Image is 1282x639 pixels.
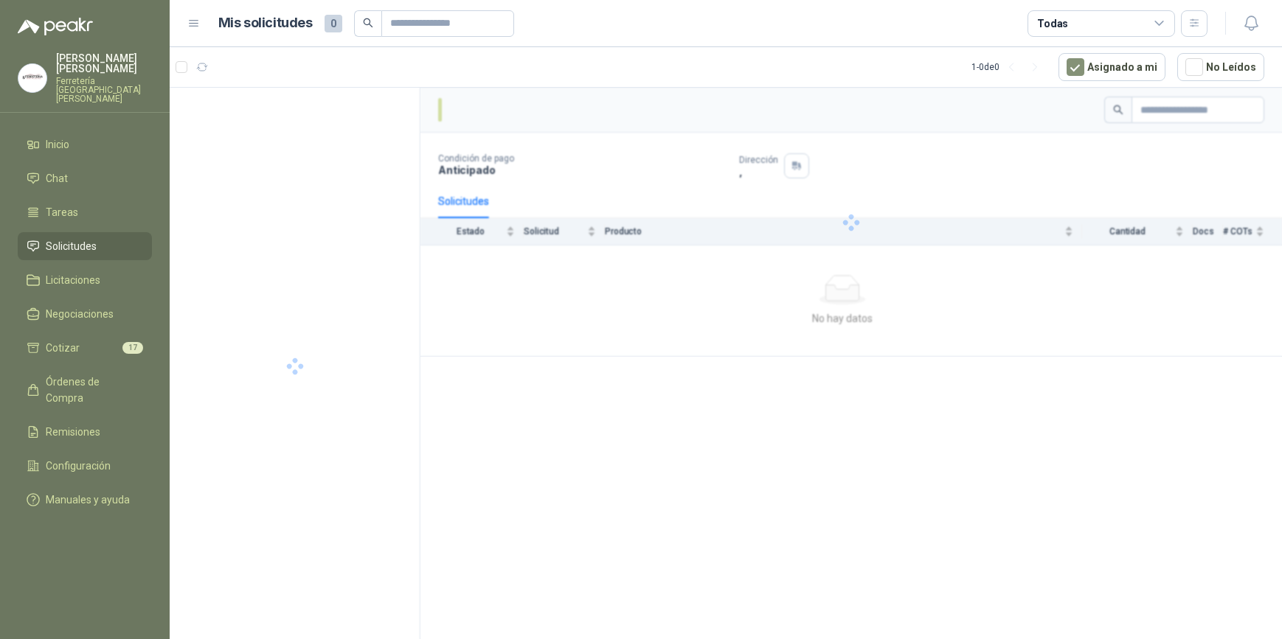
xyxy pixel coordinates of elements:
[18,64,46,92] img: Company Logo
[18,232,152,260] a: Solicitudes
[18,164,152,192] a: Chat
[18,130,152,158] a: Inicio
[18,368,152,412] a: Órdenes de Compra
[1058,53,1165,81] button: Asignado a mi
[46,204,78,220] span: Tareas
[18,18,93,35] img: Logo peakr
[46,424,100,440] span: Remisiones
[56,77,152,103] p: Ferretería [GEOGRAPHIC_DATA][PERSON_NAME]
[18,452,152,480] a: Configuración
[218,13,313,34] h1: Mis solicitudes
[18,300,152,328] a: Negociaciones
[1037,15,1068,32] div: Todas
[46,170,68,186] span: Chat
[122,342,143,354] span: 17
[18,198,152,226] a: Tareas
[46,306,114,322] span: Negociaciones
[46,374,138,406] span: Órdenes de Compra
[18,334,152,362] a: Cotizar17
[363,18,373,28] span: search
[46,136,69,153] span: Inicio
[46,238,97,254] span: Solicitudes
[325,15,342,32] span: 0
[18,486,152,514] a: Manuales y ayuda
[46,458,111,474] span: Configuración
[46,492,130,508] span: Manuales y ayuda
[56,53,152,74] p: [PERSON_NAME] [PERSON_NAME]
[46,272,100,288] span: Licitaciones
[1177,53,1264,81] button: No Leídos
[18,418,152,446] a: Remisiones
[18,266,152,294] a: Licitaciones
[46,340,80,356] span: Cotizar
[971,55,1047,79] div: 1 - 0 de 0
